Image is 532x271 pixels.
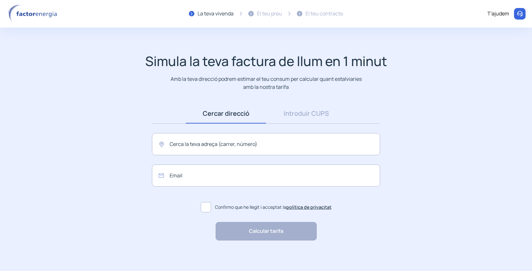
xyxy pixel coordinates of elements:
[198,10,234,18] div: La teva vivenda
[257,10,282,18] div: El teu preu
[145,53,387,69] h1: Simula la teva factura de llum en 1 minut
[6,4,61,23] img: logo factor
[286,204,332,210] a: política de privacitat
[306,10,343,18] div: El teu contracte
[487,10,509,18] div: T'ajudem
[517,11,523,17] img: llamar
[169,75,363,91] p: Amb la teva direcció podrem estimar el teu consum per calcular quant estalviaries amb la nostra t...
[215,204,332,211] span: Confirmo que he llegit i acceptat la
[186,104,266,123] a: Cercar direcció
[266,104,346,123] a: Introduir CUPS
